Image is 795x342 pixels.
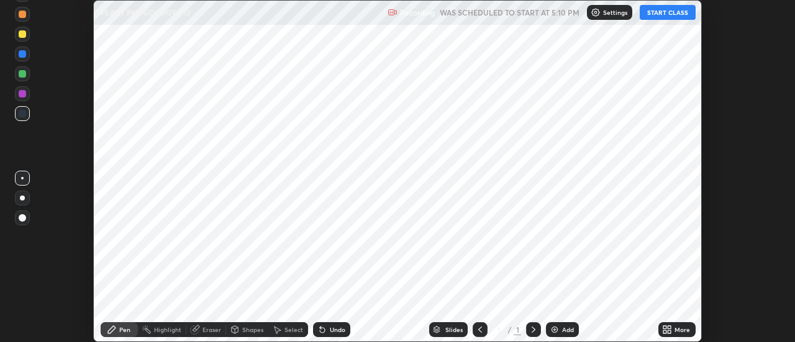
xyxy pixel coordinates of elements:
div: Select [284,326,303,333]
img: add-slide-button [550,325,560,335]
div: More [675,326,690,333]
div: Highlight [154,326,181,333]
img: recording.375f2c34.svg [388,7,397,17]
div: Shapes [242,326,263,333]
div: Slides [445,326,463,333]
div: Add [562,326,574,333]
div: 1 [493,326,505,333]
div: Eraser [202,326,221,333]
button: START CLASS [640,5,696,20]
img: class-settings-icons [591,7,601,17]
div: / [507,326,511,333]
div: Undo [330,326,345,333]
div: 1 [514,324,521,335]
p: Settings [603,9,627,16]
h5: WAS SCHEDULED TO START AT 5:10 PM [440,7,579,18]
div: Pen [119,326,130,333]
p: Recording [400,8,435,17]
p: PLANT PHYSIOLOGY - 12 [101,7,190,17]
